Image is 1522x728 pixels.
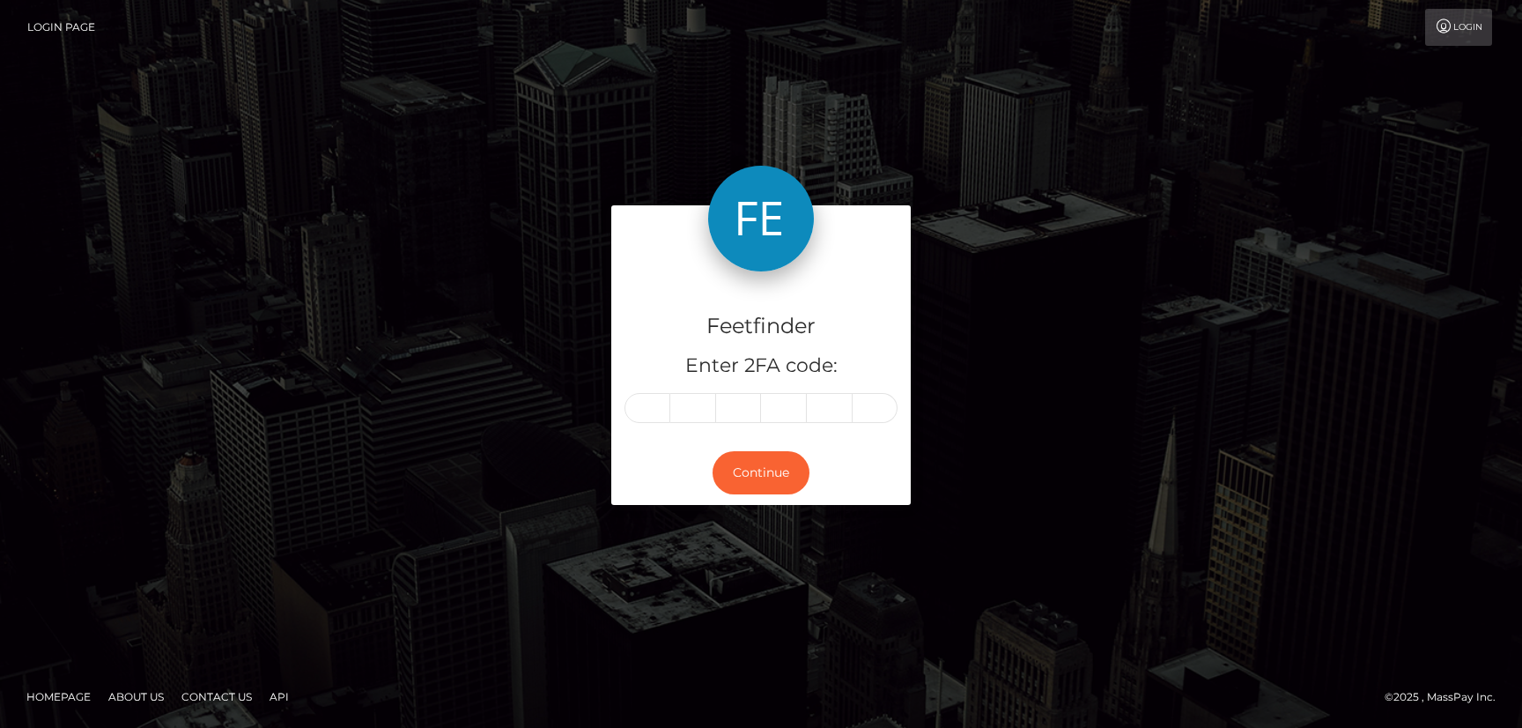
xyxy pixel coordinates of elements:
[101,683,171,710] a: About Us
[624,353,898,380] h5: Enter 2FA code:
[19,683,98,710] a: Homepage
[27,9,95,46] a: Login Page
[174,683,259,710] a: Contact Us
[1385,687,1509,707] div: © 2025 , MassPay Inc.
[1425,9,1492,46] a: Login
[262,683,296,710] a: API
[708,166,814,271] img: Feetfinder
[624,311,898,342] h4: Feetfinder
[713,451,809,494] button: Continue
